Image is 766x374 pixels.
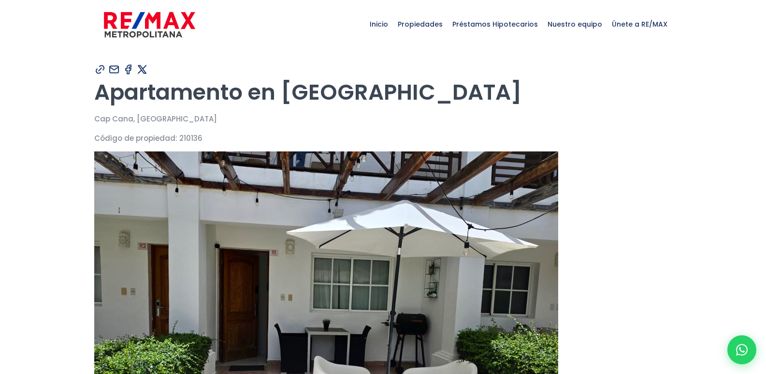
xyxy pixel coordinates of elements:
[94,63,106,75] img: Compartir
[393,10,448,39] span: Propiedades
[365,10,393,39] span: Inicio
[108,63,120,75] img: Compartir
[94,133,177,143] span: Código de propiedad:
[122,63,134,75] img: Compartir
[179,133,202,143] span: 210136
[94,79,672,105] h1: Apartamento en [GEOGRAPHIC_DATA]
[104,10,195,39] img: remax-metropolitana-logo
[607,10,672,39] span: Únete a RE/MAX
[448,10,543,39] span: Préstamos Hipotecarios
[543,10,607,39] span: Nuestro equipo
[136,63,148,75] img: Compartir
[94,113,672,125] p: Cap Cana, [GEOGRAPHIC_DATA]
